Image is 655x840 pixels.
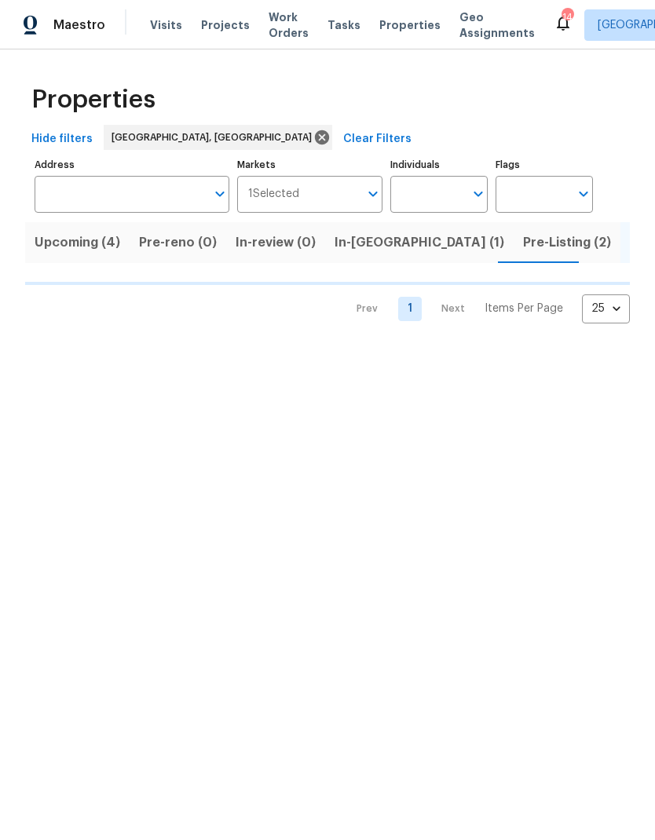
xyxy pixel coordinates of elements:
span: Properties [379,17,441,33]
nav: Pagination Navigation [342,294,630,323]
span: Geo Assignments [459,9,535,41]
span: Hide filters [31,130,93,149]
div: 25 [582,288,630,329]
span: Pre-reno (0) [139,232,217,254]
button: Open [362,183,384,205]
span: Tasks [327,20,360,31]
a: Goto page 1 [398,297,422,321]
button: Open [573,183,595,205]
label: Individuals [390,160,488,170]
label: Flags [496,160,593,170]
span: Upcoming (4) [35,232,120,254]
button: Hide filters [25,125,99,154]
button: Open [467,183,489,205]
label: Markets [237,160,383,170]
span: In-[GEOGRAPHIC_DATA] (1) [335,232,504,254]
span: Maestro [53,17,105,33]
p: Items Per Page [485,301,563,316]
span: Work Orders [269,9,309,41]
span: 1 Selected [248,188,299,201]
span: Clear Filters [343,130,412,149]
span: [GEOGRAPHIC_DATA], [GEOGRAPHIC_DATA] [112,130,318,145]
span: Properties [31,92,156,108]
button: Open [209,183,231,205]
span: Visits [150,17,182,33]
span: Projects [201,17,250,33]
div: [GEOGRAPHIC_DATA], [GEOGRAPHIC_DATA] [104,125,332,150]
span: Pre-Listing (2) [523,232,611,254]
button: Clear Filters [337,125,418,154]
span: In-review (0) [236,232,316,254]
label: Address [35,160,229,170]
div: 14 [562,9,573,25]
